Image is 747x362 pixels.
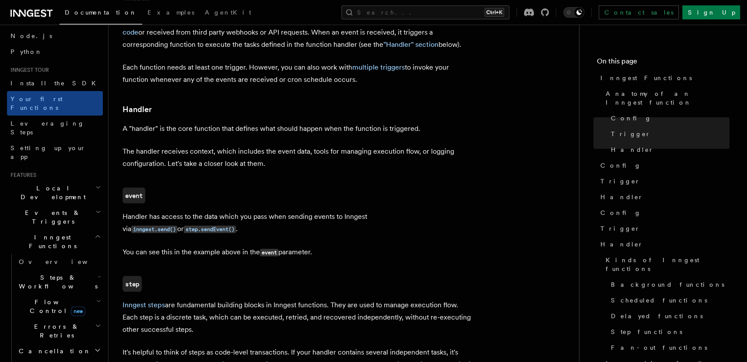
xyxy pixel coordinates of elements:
[7,140,103,165] a: Setting up your app
[597,236,729,252] a: Handler
[60,3,142,25] a: Documentation
[7,67,49,74] span: Inngest tour
[611,296,707,305] span: Scheduled functions
[11,80,101,87] span: Install the SDK
[15,254,103,270] a: Overview
[7,116,103,140] a: Leveraging Steps
[682,5,740,19] a: Sign Up
[7,208,95,226] span: Events & Triggers
[15,319,103,343] button: Errors & Retries
[71,306,85,316] span: new
[600,193,643,201] span: Handler
[15,322,95,340] span: Errors & Retries
[65,9,137,16] span: Documentation
[123,276,142,292] a: step
[597,173,729,189] a: Trigger
[602,86,729,110] a: Anatomy of an Inngest function
[597,158,729,173] a: Config
[200,3,256,24] a: AgentKit
[383,40,438,49] a: "Handler" section
[123,14,473,51] p: Inngest functions are designed to be triggered by events or crons (schedules). Events can be or r...
[341,5,509,19] button: Search...Ctrl+K
[600,177,640,186] span: Trigger
[7,75,103,91] a: Install the SDK
[123,16,471,36] a: sent from your own code
[607,126,729,142] a: Trigger
[607,324,729,340] a: Step functions
[11,48,42,55] span: Python
[15,273,98,291] span: Steps & Workflows
[7,180,103,205] button: Local Development
[611,312,703,320] span: Delayed functions
[123,210,473,235] p: Handler has access to the data which you pass when sending events to Inngest via or .
[123,299,473,335] p: are fundamental building blocks in Inngest functions. They are used to manage execution flow. Eac...
[599,5,679,19] a: Contact sales
[123,187,145,203] a: event
[7,233,95,250] span: Inngest Functions
[611,130,651,138] span: Trigger
[600,224,640,233] span: Trigger
[131,225,177,233] code: inngest.send()
[597,56,729,70] h4: On this page
[484,8,504,17] kbd: Ctrl+K
[123,103,152,116] a: Handler
[352,63,405,71] a: multiple triggers
[607,110,729,126] a: Config
[123,61,473,86] p: Each function needs at least one trigger. However, you can also work with to invoke your function...
[15,294,103,319] button: Flow Controlnew
[7,28,103,44] a: Node.js
[123,300,165,309] a: Inngest steps
[260,249,278,256] code: event
[607,308,729,324] a: Delayed functions
[11,95,63,111] span: Your first Functions
[15,270,103,294] button: Steps & Workflows
[15,298,96,315] span: Flow Control
[597,221,729,236] a: Trigger
[123,123,473,135] p: A "handler" is the core function that defines what should happen when the function is triggered.
[11,32,52,39] span: Node.js
[7,184,95,201] span: Local Development
[611,327,682,336] span: Step functions
[563,7,584,18] button: Toggle dark mode
[597,189,729,205] a: Handler
[147,9,194,16] span: Examples
[606,256,729,273] span: Kinds of Inngest functions
[19,258,109,265] span: Overview
[7,229,103,254] button: Inngest Functions
[142,3,200,24] a: Examples
[205,9,251,16] span: AgentKit
[7,91,103,116] a: Your first Functions
[611,280,724,289] span: Background functions
[600,240,643,249] span: Handler
[611,145,654,154] span: Handler
[606,89,729,107] span: Anatomy of an Inngest function
[15,347,91,355] span: Cancellation
[611,343,707,352] span: Fan-out functions
[600,208,641,217] span: Config
[600,161,641,170] span: Config
[597,70,729,86] a: Inngest Functions
[7,172,36,179] span: Features
[7,44,103,60] a: Python
[123,145,473,170] p: The handler receives context, which includes the event data, tools for managing execution flow, o...
[602,252,729,277] a: Kinds of Inngest functions
[11,120,84,136] span: Leveraging Steps
[597,205,729,221] a: Config
[607,142,729,158] a: Handler
[184,225,236,233] code: step.sendEvent()
[131,224,177,232] a: inngest.send()
[607,340,729,355] a: Fan-out functions
[611,114,652,123] span: Config
[7,205,103,229] button: Events & Triggers
[184,224,236,232] a: step.sendEvent()
[607,292,729,308] a: Scheduled functions
[15,343,103,359] button: Cancellation
[11,144,86,160] span: Setting up your app
[123,246,473,258] p: You can see this in the example above in the parameter.
[600,74,692,82] span: Inngest Functions
[607,277,729,292] a: Background functions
